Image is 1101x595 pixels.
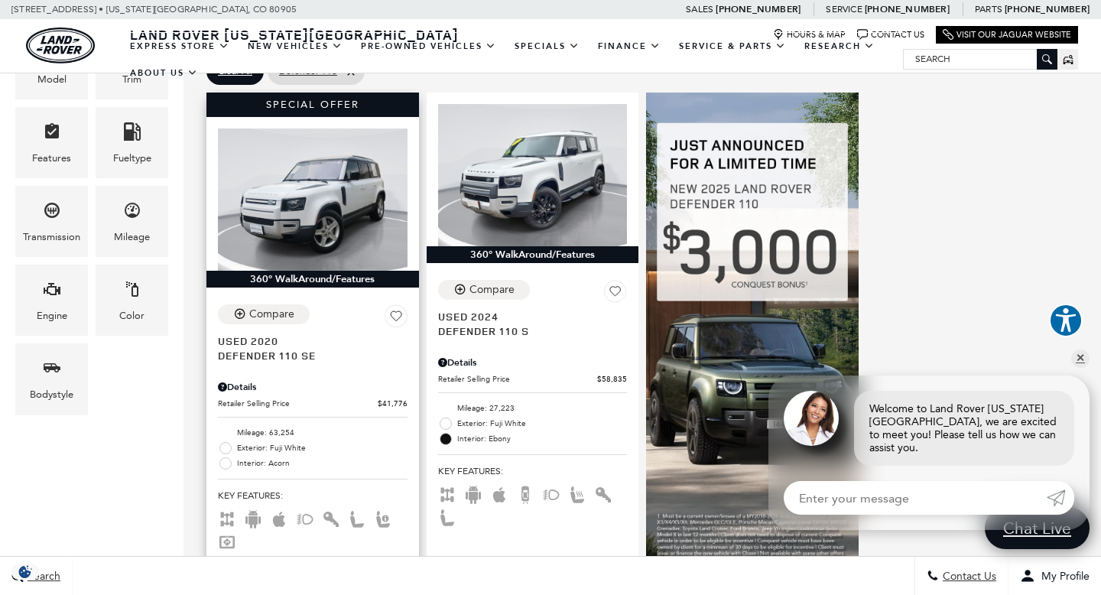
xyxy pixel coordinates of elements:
[542,488,560,499] span: Fog Lights
[26,28,95,63] img: Land Rover
[589,33,670,60] a: Finance
[385,304,408,333] button: Save Vehicle
[15,186,88,257] div: TransmissionTransmission
[218,512,236,523] span: AWD
[854,391,1074,466] div: Welcome to Land Rover [US_STATE][GEOGRAPHIC_DATA], we are excited to meet you! Please tell us how...
[438,373,628,385] a: Retailer Selling Price $58,835
[43,276,61,307] span: Engine
[218,304,310,324] button: Compare Vehicle
[121,25,468,44] a: Land Rover [US_STATE][GEOGRAPHIC_DATA]
[795,33,884,60] a: Research
[1008,557,1101,595] button: Open user profile menu
[218,128,408,271] img: 2020 Land Rover Defender 110 SE
[15,107,88,178] div: FeaturesFeatures
[270,512,288,523] span: Apple Car-Play
[237,441,408,456] span: Exterior: Fuji White
[114,229,150,245] div: Mileage
[121,33,239,60] a: EXPRESS STORE
[11,4,297,15] a: [STREET_ADDRESS] • [US_STATE][GEOGRAPHIC_DATA], CO 80905
[505,33,589,60] a: Specials
[123,197,141,229] span: Mileage
[438,356,628,369] div: Pricing Details - Defender 110 S
[438,463,628,480] span: Key Features :
[464,488,482,499] span: Android Auto
[943,29,1071,41] a: Visit Our Jaguar Website
[121,60,207,86] a: About Us
[865,3,950,15] a: [PHONE_NUMBER]
[206,93,419,117] div: Special Offer
[218,333,396,348] span: Used 2020
[43,119,61,150] span: Features
[604,280,627,309] button: Save Vehicle
[26,28,95,63] a: land-rover
[438,309,628,338] a: Used 2024Defender 110 S
[218,333,408,363] a: Used 2020Defender 110 SE
[670,33,795,60] a: Service & Parts
[218,380,408,394] div: Pricing Details - Defender 110 SE
[857,29,924,41] a: Contact Us
[378,398,408,409] span: $41,776
[15,265,88,336] div: EngineEngine
[96,265,168,336] div: ColorColor
[904,50,1057,68] input: Search
[96,186,168,257] div: MileageMileage
[352,33,505,60] a: Pre-Owned Vehicles
[457,431,628,447] span: Interior: Ebony
[30,386,73,403] div: Bodystyle
[686,4,713,15] span: Sales
[427,246,639,263] div: 360° WalkAround/Features
[218,398,408,409] a: Retailer Selling Price $41,776
[784,481,1047,515] input: Enter your message
[206,271,419,288] div: 360° WalkAround/Features
[490,488,508,499] span: Apple Car-Play
[296,512,314,523] span: Fog Lights
[218,398,378,409] span: Retailer Selling Price
[438,511,456,522] span: Leather Seats
[218,425,408,441] li: Mileage: 63,254
[123,276,141,307] span: Color
[218,348,396,363] span: Defender 110 SE
[438,373,598,385] span: Retailer Selling Price
[784,391,839,446] img: Agent profile photo
[119,307,145,324] div: Color
[1049,304,1083,340] aside: Accessibility Help Desk
[37,71,67,88] div: Model
[348,512,366,523] span: Leather Seats
[43,355,61,386] span: Bodystyle
[438,309,616,324] span: Used 2024
[975,4,1002,15] span: Parts
[121,33,903,86] nav: Main Navigation
[516,488,534,499] span: Backup Camera
[457,416,628,431] span: Exterior: Fuji White
[113,150,151,167] div: Fueltype
[37,307,67,324] div: Engine
[1005,3,1090,15] a: [PHONE_NUMBER]
[438,401,628,416] li: Mileage: 27,223
[8,564,43,580] section: Click to Open Cookie Consent Modal
[438,324,616,338] span: Defender 110 S
[568,488,586,499] span: Heated Seats
[1047,481,1074,515] a: Submit
[218,487,408,504] span: Key Features :
[438,280,530,300] button: Compare Vehicle
[438,488,456,499] span: AWD
[939,570,996,583] span: Contact Us
[130,25,459,44] span: Land Rover [US_STATE][GEOGRAPHIC_DATA]
[249,307,294,321] div: Compare
[32,150,71,167] div: Features
[237,456,408,471] span: Interior: Acorn
[244,512,262,523] span: Android Auto
[826,4,862,15] span: Service
[239,33,352,60] a: New Vehicles
[96,107,168,178] div: FueltypeFueltype
[23,229,80,245] div: Transmission
[716,3,801,15] a: [PHONE_NUMBER]
[8,564,43,580] img: Opt-Out Icon
[43,197,61,229] span: Transmission
[597,373,627,385] span: $58,835
[374,512,392,523] span: Memory Seats
[123,119,141,150] span: Fueltype
[594,488,612,499] span: Keyless Entry
[1035,570,1090,583] span: My Profile
[469,283,515,297] div: Compare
